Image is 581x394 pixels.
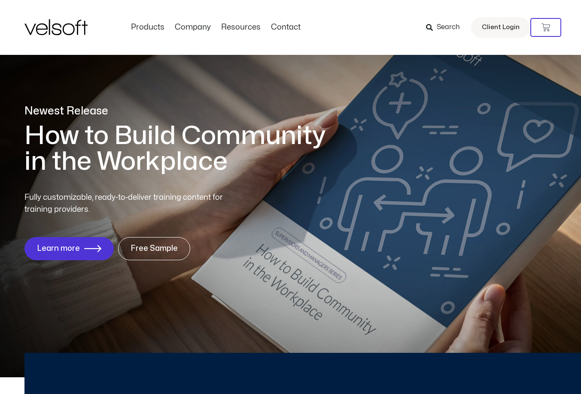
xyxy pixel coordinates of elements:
a: ContactMenu Toggle [266,23,306,32]
p: Fully customizable, ready-to-deliver training content for training providers. [24,192,238,216]
a: CompanyMenu Toggle [170,23,216,32]
a: Client Login [471,17,530,38]
span: Search [437,22,460,33]
a: ProductsMenu Toggle [126,23,170,32]
img: Velsoft Training Materials [24,19,88,35]
a: Search [426,20,466,35]
a: Learn more [24,237,114,260]
span: Client Login [482,22,520,33]
a: ResourcesMenu Toggle [216,23,266,32]
span: Free Sample [131,244,178,253]
span: Learn more [37,244,80,253]
a: Free Sample [118,237,190,260]
p: Newest Release [24,104,338,119]
h1: How to Build Community in the Workplace [24,123,338,174]
nav: Menu [126,23,306,32]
